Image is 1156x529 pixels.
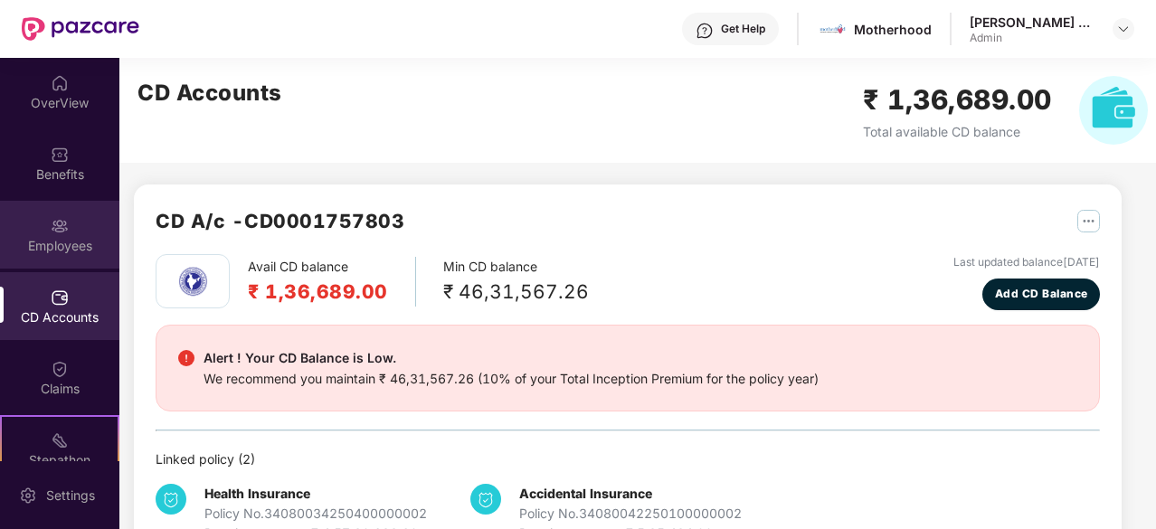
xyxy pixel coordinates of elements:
img: motherhood%20_%20logo.png [820,16,846,43]
img: svg+xml;base64,PHN2ZyBpZD0iU2V0dGluZy0yMHgyMCIgeG1sbnM9Imh0dHA6Ly93d3cudzMub3JnLzIwMDAvc3ZnIiB3aW... [19,486,37,505]
img: svg+xml;base64,PHN2ZyBpZD0iQ2xhaW0iIHhtbG5zPSJodHRwOi8vd3d3LnczLm9yZy8yMDAwL3N2ZyIgd2lkdGg9IjIwIi... [51,360,69,378]
div: Last updated balance [DATE] [953,254,1100,271]
b: Accidental Insurance [519,486,652,501]
span: Total available CD balance [863,124,1020,139]
img: New Pazcare Logo [22,17,139,41]
div: Min CD balance [443,257,589,307]
img: svg+xml;base64,PHN2ZyB4bWxucz0iaHR0cDovL3d3dy53My5vcmcvMjAwMC9zdmciIHdpZHRoPSIzNCIgaGVpZ2h0PSIzNC... [156,484,186,515]
img: svg+xml;base64,PHN2ZyBpZD0iRGFuZ2VyX2FsZXJ0IiBkYXRhLW5hbWU9IkRhbmdlciBhbGVydCIgeG1sbnM9Imh0dHA6Ly... [178,350,194,366]
div: Settings [41,486,100,505]
div: Motherhood [854,21,932,38]
div: We recommend you maintain ₹ 46,31,567.26 (10% of your Total Inception Premium for the policy year) [204,369,819,389]
h2: CD A/c - CD0001757803 [156,206,404,236]
div: Policy No. 34080042250100000002 [519,504,742,524]
img: svg+xml;base64,PHN2ZyB4bWxucz0iaHR0cDovL3d3dy53My5vcmcvMjAwMC9zdmciIHhtbG5zOnhsaW5rPSJodHRwOi8vd3... [1079,76,1148,145]
button: Add CD Balance [982,279,1100,310]
img: svg+xml;base64,PHN2ZyB4bWxucz0iaHR0cDovL3d3dy53My5vcmcvMjAwMC9zdmciIHdpZHRoPSIyNSIgaGVpZ2h0PSIyNS... [1077,210,1100,232]
div: Avail CD balance [248,257,416,307]
img: svg+xml;base64,PHN2ZyBpZD0iRW1wbG95ZWVzIiB4bWxucz0iaHR0cDovL3d3dy53My5vcmcvMjAwMC9zdmciIHdpZHRoPS... [51,217,69,235]
img: svg+xml;base64,PHN2ZyBpZD0iQ0RfQWNjb3VudHMiIGRhdGEtbmFtZT0iQ0QgQWNjb3VudHMiIHhtbG5zPSJodHRwOi8vd3... [51,288,69,307]
img: svg+xml;base64,PHN2ZyBpZD0iRHJvcGRvd24tMzJ4MzIiIHhtbG5zPSJodHRwOi8vd3d3LnczLm9yZy8yMDAwL3N2ZyIgd2... [1116,22,1131,36]
img: svg+xml;base64,PHN2ZyBpZD0iQmVuZWZpdHMiIHhtbG5zPSJodHRwOi8vd3d3LnczLm9yZy8yMDAwL3N2ZyIgd2lkdGg9Ij... [51,146,69,164]
div: Linked policy ( 2 ) [156,449,1100,469]
img: svg+xml;base64,PHN2ZyBpZD0iSG9tZSIgeG1sbnM9Imh0dHA6Ly93d3cudzMub3JnLzIwMDAvc3ZnIiB3aWR0aD0iMjAiIG... [51,74,69,92]
div: [PERSON_NAME] G C [970,14,1096,31]
div: Stepathon [2,451,118,469]
h2: ₹ 1,36,689.00 [248,277,388,307]
div: Admin [970,31,1096,45]
h2: ₹ 1,36,689.00 [863,79,1052,121]
div: ₹ 46,31,567.26 [443,277,589,307]
img: svg+xml;base64,PHN2ZyBpZD0iSGVscC0zMngzMiIgeG1sbnM9Imh0dHA6Ly93d3cudzMub3JnLzIwMDAvc3ZnIiB3aWR0aD... [696,22,714,40]
h2: CD Accounts [137,76,282,110]
img: svg+xml;base64,PHN2ZyB4bWxucz0iaHR0cDovL3d3dy53My5vcmcvMjAwMC9zdmciIHdpZHRoPSIyMSIgaGVpZ2h0PSIyMC... [51,431,69,449]
div: Get Help [721,22,765,36]
img: nia.png [162,264,224,299]
span: Add CD Balance [995,286,1088,303]
div: Alert ! Your CD Balance is Low. [204,347,819,369]
img: svg+xml;base64,PHN2ZyB4bWxucz0iaHR0cDovL3d3dy53My5vcmcvMjAwMC9zdmciIHdpZHRoPSIzNCIgaGVpZ2h0PSIzNC... [470,484,501,515]
b: Health Insurance [204,486,310,501]
div: Policy No. 34080034250400000002 [204,504,427,524]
